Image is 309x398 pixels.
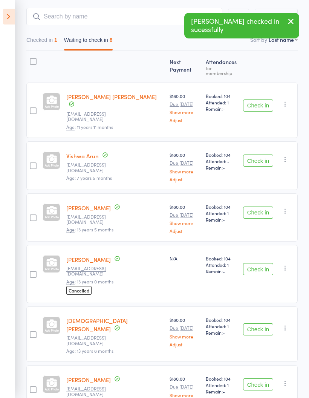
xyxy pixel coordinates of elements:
a: Adjust [170,228,200,233]
button: Checked in1 [26,33,57,51]
button: Check in [243,323,273,335]
a: Show more [170,220,200,225]
a: [PERSON_NAME] [PERSON_NAME] [66,93,157,101]
a: [PERSON_NAME] [66,204,111,212]
span: Remain: [206,164,237,171]
a: [DEMOGRAPHIC_DATA][PERSON_NAME] [66,317,128,333]
small: Due [DATE] [170,212,200,217]
span: - [223,106,225,112]
div: 8 [110,37,113,43]
span: Remain: [206,216,237,223]
button: Check in [243,99,273,112]
a: Show more [170,169,200,174]
small: Joyveen@gmail.com [66,214,115,225]
span: Remain: [206,388,237,395]
span: Booked: 104 [206,317,237,323]
span: Attended: 1 [206,323,237,329]
div: N/A [170,255,200,262]
span: : 11 years 11 months [66,124,113,130]
input: Search by name [26,8,222,25]
small: Sanakila@gmail.com [66,335,115,346]
span: : 7 years 5 months [66,175,112,181]
span: Booked: 104 [206,93,237,99]
button: Check in [243,155,273,167]
span: Remain: [206,268,237,274]
div: for membership [206,66,237,75]
a: Adjust [170,118,200,122]
span: : 13 years 5 months [66,226,113,233]
small: Due [DATE] [170,384,200,389]
button: Check in [243,378,273,390]
div: Next Payment [167,54,203,79]
small: skkulla@gmail.com [66,266,115,277]
a: Show more [170,393,200,398]
small: Due [DATE] [170,160,200,165]
small: Due [DATE] [170,325,200,331]
div: $180.00 [170,317,200,346]
a: Vishwa Arun [66,152,99,160]
span: - [223,329,225,336]
span: Attended: 1 [206,382,237,388]
a: Adjust [170,342,200,347]
span: Booked: 104 [206,255,237,262]
span: Remain: [206,329,237,336]
a: Adjust [170,177,200,182]
span: Booked: 104 [206,375,237,382]
span: Cancelled [66,286,92,295]
small: srivarun@gmail.com [66,162,115,173]
div: $180.00 [170,152,200,181]
span: - [223,164,225,171]
span: : 13 years 0 months [66,278,113,285]
a: [PERSON_NAME] [66,376,111,384]
span: Remain: [206,106,237,112]
span: Attended: - [206,158,237,164]
div: [PERSON_NAME] checked in sucessfully [184,13,299,38]
span: Booked: 104 [206,204,237,210]
span: - [223,268,225,274]
button: Check in [243,263,273,275]
a: [PERSON_NAME] [66,256,111,263]
span: Attended: 1 [206,99,237,106]
button: Check in [243,207,273,219]
span: - [223,388,225,395]
label: Sort by [250,36,267,43]
span: : 13 years 6 months [66,347,113,354]
div: Atten­dances [203,54,240,79]
div: 1 [54,37,57,43]
small: Due [DATE] [170,101,200,107]
div: $180.00 [170,93,200,122]
span: Attended: 1 [206,210,237,216]
span: - [223,216,225,223]
small: arunbhashyam24@gmail.com [66,111,115,122]
span: Booked: 104 [206,152,237,158]
a: Show more [170,334,200,339]
div: Last name [269,36,294,43]
button: Waiting to check in8 [64,33,113,51]
span: Attended: 1 [206,262,237,268]
button: CSV [255,9,298,25]
div: $180.00 [170,204,200,233]
small: Pearlpatel612@gmail.com [66,386,115,397]
a: Show more [170,110,200,115]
